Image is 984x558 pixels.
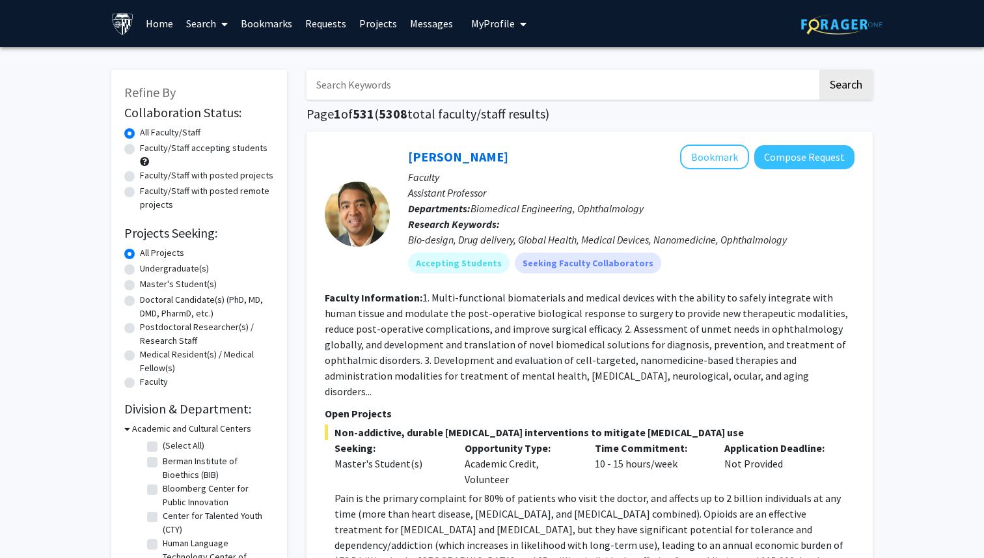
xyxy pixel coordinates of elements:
div: Academic Credit, Volunteer [455,440,585,487]
a: Bookmarks [234,1,299,46]
div: 10 - 15 hours/week [585,440,715,487]
a: Requests [299,1,353,46]
label: Medical Resident(s) / Medical Fellow(s) [140,348,274,375]
p: Application Deadline: [724,440,835,456]
fg-read-more: 1. Multi-functional biomaterials and medical devices with the ability to safely integrate with hu... [325,291,848,398]
h1: Page of ( total faculty/staff results) [307,106,873,122]
span: Refine By [124,84,176,100]
input: Search Keywords [307,70,817,100]
b: Research Keywords: [408,217,500,230]
span: 531 [353,105,374,122]
p: Open Projects [325,406,854,421]
span: 1 [334,105,341,122]
span: Non-addictive, durable [MEDICAL_DATA] interventions to mitigate [MEDICAL_DATA] use [325,425,854,440]
b: Departments: [408,202,471,215]
div: Master's Student(s) [335,456,445,471]
label: Postdoctoral Researcher(s) / Research Staff [140,320,274,348]
label: Master's Student(s) [140,277,217,291]
span: Biomedical Engineering, Ophthalmology [471,202,644,215]
h2: Division & Department: [124,401,274,417]
div: Bio-design, Drug delivery, Global Health, Medical Devices, Nanomedicine, Ophthalmology [408,232,854,247]
span: 5308 [379,105,407,122]
label: All Faculty/Staff [140,126,200,139]
label: Berman Institute of Bioethics (BIB) [163,454,271,482]
a: Home [139,1,180,46]
p: Faculty [408,169,854,185]
b: Faculty Information: [325,291,422,304]
a: Search [180,1,234,46]
p: Time Commitment: [595,440,705,456]
div: Not Provided [715,440,845,487]
span: My Profile [471,17,515,30]
a: [PERSON_NAME] [408,148,508,165]
p: Seeking: [335,440,445,456]
label: Faculty/Staff accepting students [140,141,267,155]
button: Compose Request to Kunal Parikh [754,145,854,169]
h3: Academic and Cultural Centers [132,422,251,436]
p: Assistant Professor [408,185,854,201]
p: Opportunity Type: [465,440,575,456]
button: Search [819,70,873,100]
mat-chip: Seeking Faculty Collaborators [515,253,661,273]
mat-chip: Accepting Students [408,253,510,273]
label: All Projects [140,246,184,260]
img: Johns Hopkins University Logo [111,12,134,35]
label: Undergraduate(s) [140,262,209,275]
h2: Projects Seeking: [124,225,274,241]
iframe: Chat [10,499,55,548]
img: ForagerOne Logo [801,14,882,35]
label: Doctoral Candidate(s) (PhD, MD, DMD, PharmD, etc.) [140,293,274,320]
label: Faculty/Staff with posted remote projects [140,184,274,212]
button: Add Kunal Parikh to Bookmarks [680,145,749,169]
label: Bloomberg Center for Public Innovation [163,482,271,509]
a: Messages [403,1,459,46]
label: Faculty/Staff with posted projects [140,169,273,182]
a: Projects [353,1,403,46]
h2: Collaboration Status: [124,105,274,120]
label: Faculty [140,375,168,389]
label: (Select All) [163,439,204,453]
label: Center for Talented Youth (CTY) [163,509,271,537]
